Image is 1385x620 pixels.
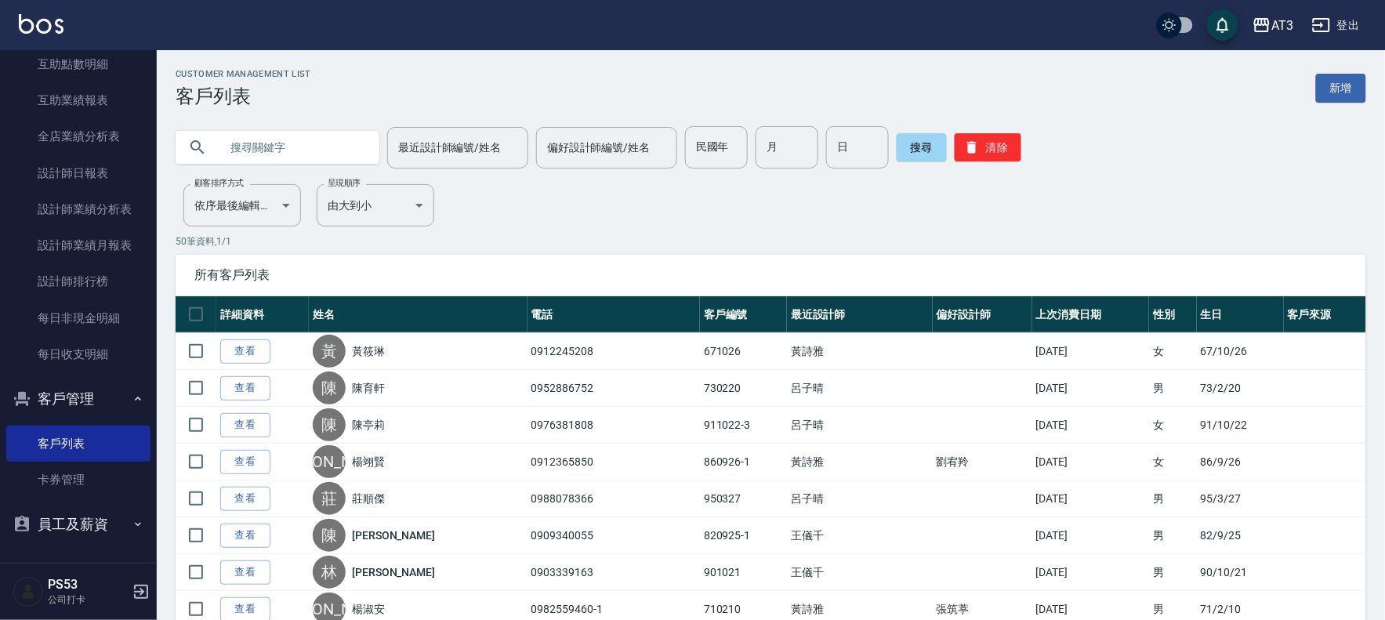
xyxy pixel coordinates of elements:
a: 查看 [220,450,270,474]
td: 女 [1149,444,1196,480]
a: 陳育軒 [352,380,385,396]
td: [DATE] [1032,480,1149,517]
a: 楊淑安 [352,601,385,617]
a: 黃筱琳 [352,343,385,359]
label: 呈現順序 [328,177,361,189]
td: 女 [1149,407,1196,444]
td: 860926-1 [700,444,787,480]
button: 員工及薪資 [6,504,150,545]
td: 黃詩雅 [787,333,933,370]
h5: PS53 [48,577,128,593]
a: 每日收支明細 [6,336,150,372]
td: 0909340055 [528,517,700,554]
h3: 客戶列表 [176,85,311,107]
a: [PERSON_NAME] [352,564,435,580]
a: 查看 [220,376,270,401]
td: 901021 [700,554,787,591]
td: 王儀千 [787,517,933,554]
th: 姓名 [309,296,527,333]
p: 公司打卡 [48,593,128,607]
td: 67/10/26 [1197,333,1284,370]
div: [PERSON_NAME] [313,445,346,478]
a: 設計師業績分析表 [6,191,150,227]
td: 73/2/20 [1197,370,1284,407]
img: Logo [19,14,63,34]
div: 陳 [313,519,346,552]
td: 91/10/22 [1197,407,1284,444]
th: 生日 [1197,296,1284,333]
p: 50 筆資料, 1 / 1 [176,234,1366,248]
button: 搜尋 [897,133,947,161]
div: 陳 [313,372,346,404]
td: 911022-3 [700,407,787,444]
td: [DATE] [1032,517,1149,554]
td: 90/10/21 [1197,554,1284,591]
th: 最近設計師 [787,296,933,333]
div: 黃 [313,335,346,368]
button: save [1207,9,1238,41]
a: 卡券管理 [6,462,150,498]
td: 王儀千 [787,554,933,591]
div: 依序最後編輯時間 [183,184,301,227]
td: 女 [1149,333,1196,370]
td: [DATE] [1032,333,1149,370]
td: 0988078366 [528,480,700,517]
td: 95/3/27 [1197,480,1284,517]
span: 所有客戶列表 [194,267,1347,283]
a: [PERSON_NAME] [352,528,435,543]
div: 林 [313,556,346,589]
th: 上次消費日期 [1032,296,1149,333]
a: 每日非現金明細 [6,300,150,336]
a: 互助業績報表 [6,82,150,118]
a: 設計師業績月報表 [6,227,150,263]
td: 劉宥羚 [933,444,1032,480]
td: 671026 [700,333,787,370]
td: 86/9/26 [1197,444,1284,480]
button: 客戶管理 [6,379,150,419]
td: 男 [1149,370,1196,407]
th: 客戶來源 [1284,296,1366,333]
a: 設計師排行榜 [6,263,150,299]
td: 730220 [700,370,787,407]
td: 黃詩雅 [787,444,933,480]
img: Person [13,576,44,607]
a: 查看 [220,560,270,585]
th: 客戶編號 [700,296,787,333]
a: 楊翊賢 [352,454,385,470]
input: 搜尋關鍵字 [219,126,367,169]
a: 查看 [220,339,270,364]
td: 0952886752 [528,370,700,407]
a: 莊順傑 [352,491,385,506]
td: [DATE] [1032,370,1149,407]
td: 0903339163 [528,554,700,591]
td: [DATE] [1032,444,1149,480]
td: [DATE] [1032,407,1149,444]
a: 新增 [1316,74,1366,103]
td: 呂子晴 [787,370,933,407]
td: 呂子晴 [787,480,933,517]
td: 男 [1149,480,1196,517]
h2: Customer Management List [176,69,311,79]
a: 陳亭莉 [352,417,385,433]
div: AT3 [1271,16,1293,35]
a: 查看 [220,487,270,511]
td: 0976381808 [528,407,700,444]
a: 查看 [220,413,270,437]
a: 全店業績分析表 [6,118,150,154]
td: 0912245208 [528,333,700,370]
div: 莊 [313,482,346,515]
th: 性別 [1149,296,1196,333]
a: 互助點數明細 [6,46,150,82]
div: 由大到小 [317,184,434,227]
td: 0912365850 [528,444,700,480]
td: 820925-1 [700,517,787,554]
label: 顧客排序方式 [194,177,244,189]
td: 82/9/25 [1197,517,1284,554]
th: 電話 [528,296,700,333]
a: 客戶列表 [6,426,150,462]
div: 陳 [313,408,346,441]
a: 查看 [220,524,270,548]
td: 950327 [700,480,787,517]
button: 登出 [1306,11,1366,40]
th: 偏好設計師 [933,296,1032,333]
